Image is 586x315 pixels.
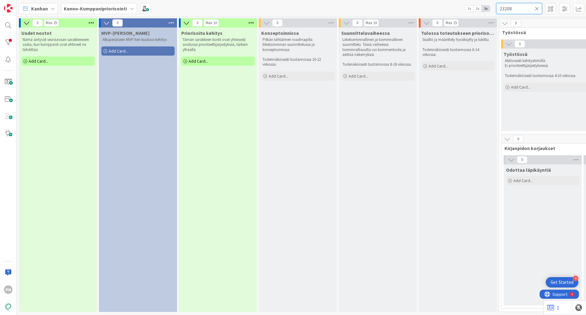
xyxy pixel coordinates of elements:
div: Max 10 [366,21,377,24]
div: Get Started [551,279,573,285]
span: Suunnitteluvaiheessa [341,30,390,36]
p: Todennäköisesti tuotannossa 10-22 viikossa. [262,57,333,67]
div: Max 25 [46,21,57,24]
a: 1 [547,304,559,311]
span: Add Card... [189,58,208,64]
b: Kenno-Kumppanipriorisointi [64,5,127,12]
span: 1x [465,5,473,12]
input: Quick Filter... [496,3,542,14]
span: Add Card... [513,178,533,183]
img: avatar [4,302,13,311]
p: Pitkän tähtäimen roadmapilla liiketoiminnan suunnittelussa ja konseptoinnissa. [262,37,333,52]
span: 0 [32,19,43,27]
span: 2x [473,5,482,12]
span: Add Card... [511,84,530,90]
span: Odottaa läpikäyntiä [506,167,551,173]
div: Open Get Started checklist, remaining modules: 4 [546,277,578,288]
span: 0 [272,19,283,27]
span: 0 [515,40,525,48]
span: Support [13,1,28,8]
div: Max 15 [446,21,457,24]
span: Add Card... [269,73,288,79]
span: Add Card... [109,48,128,54]
span: 0 [112,19,123,27]
span: Tulossa toteutukseen priorisoituna [421,30,494,36]
p: Sisältö ja määrittely hyväksytty ja lukittu. [422,37,493,42]
span: Add Card... [349,73,368,79]
span: Kanban [31,5,48,12]
span: 0 [432,19,443,27]
span: Uudet nostot [21,30,52,36]
span: Priorisoitu kehitys [181,30,222,36]
span: 0 [511,20,521,27]
span: 0 [352,19,363,27]
span: Työstössä [504,51,527,57]
p: Liiketoiminnallinen ja toiminnallinen suunnittelu. Tässä vaiheessa toiminnallisuutta voi kommento... [342,37,413,57]
span: 0 [513,135,523,143]
span: 0 [517,156,527,163]
p: Alkuperäiseen MVP:hen kuuluva kehitys [103,37,173,42]
div: 4 [32,2,33,7]
span: 0 [192,19,203,27]
span: Add Card... [429,63,448,69]
div: Max 10 [206,21,217,24]
div: 4 [573,276,578,281]
p: Nämä siirtyvät seuraavaan sarakkeeseen vasta, kun kumppanit ovat ehtineet ne tähdittää [23,37,93,52]
img: Visit kanbanzone.com [4,4,13,13]
span: MVP-Kehitys [101,30,150,36]
div: PN [4,285,13,294]
span: 3x [482,5,490,12]
span: Konseptoinnissa [261,30,299,36]
p: Todenäköisesti tuotannossa 8-18 viikossa. [342,62,413,67]
p: Tämän sarakkeen kortit ovat yhteisesti sovitussa prioriteettijärjestykssä, tärkein ylhäällä [183,37,253,52]
p: Todennäköisesti tuotannossa 6-14 viikossa. [422,47,493,57]
span: Add Card... [29,58,48,64]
